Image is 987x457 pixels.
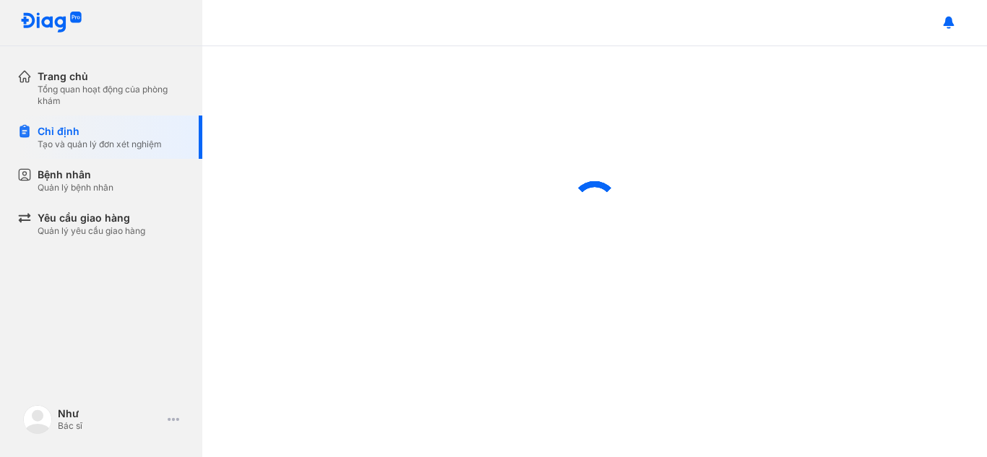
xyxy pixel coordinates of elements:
[38,167,113,182] div: Bệnh nhân
[38,211,145,225] div: Yêu cầu giao hàng
[20,12,82,34] img: logo
[58,407,162,420] div: Như
[38,84,185,107] div: Tổng quan hoạt động của phòng khám
[38,124,162,139] div: Chỉ định
[38,182,113,193] div: Quản lý bệnh nhân
[23,405,52,434] img: logo
[58,420,162,432] div: Bác sĩ
[38,139,162,150] div: Tạo và quản lý đơn xét nghiệm
[38,69,185,84] div: Trang chủ
[38,225,145,237] div: Quản lý yêu cầu giao hàng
